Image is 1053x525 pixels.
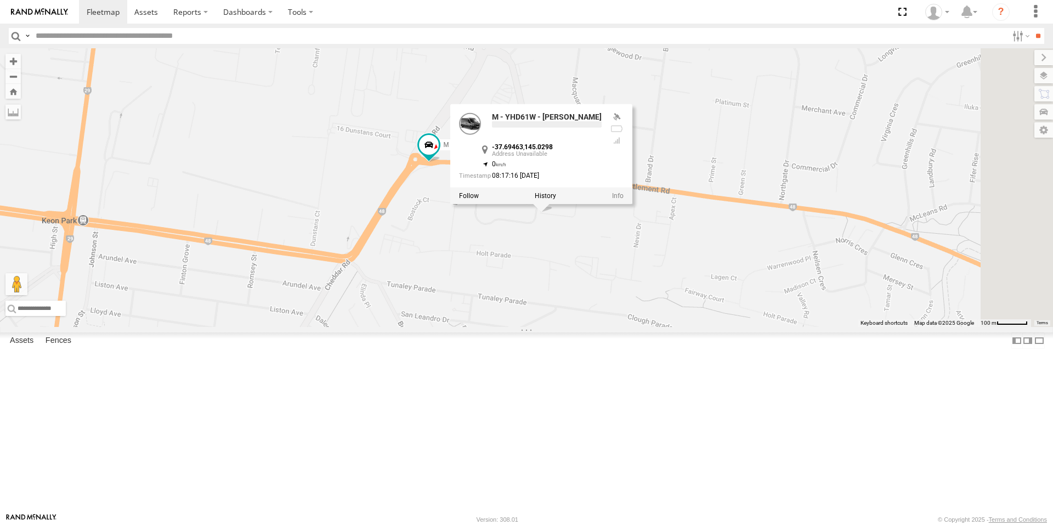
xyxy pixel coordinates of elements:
button: Zoom out [5,69,21,84]
label: Search Filter Options [1008,28,1032,44]
div: , [492,143,602,157]
label: View Asset History [535,192,556,200]
a: Visit our Website [6,514,56,525]
div: Date/time of location update [459,172,602,181]
label: Hide Summary Table [1034,332,1045,348]
label: Fences [40,333,77,348]
div: No battery health information received from this device. [610,125,624,133]
div: © Copyright 2025 - [938,516,1047,523]
strong: -37.69463 [492,143,523,150]
strong: 145.0298 [524,143,553,150]
button: Zoom in [5,54,21,69]
label: Realtime tracking of Asset [459,192,479,200]
div: Version: 308.01 [477,516,518,523]
span: 100 m [981,320,997,326]
a: Terms (opens in new tab) [1037,321,1048,325]
div: Valid GPS Fix [610,112,624,121]
div: Last Event GSM Signal Strength [610,137,624,145]
i: ? [992,3,1010,21]
button: Drag Pegman onto the map to open Street View [5,273,27,295]
label: Measure [5,104,21,120]
button: Zoom Home [5,84,21,99]
label: Dock Summary Table to the Right [1022,332,1033,348]
span: 0 [492,160,507,168]
button: Keyboard shortcuts [860,319,908,327]
span: M - DKX359 - [PERSON_NAME] [443,141,539,149]
label: Dock Summary Table to the Left [1011,332,1022,348]
img: rand-logo.svg [11,8,68,16]
label: Search Query [23,28,32,44]
label: Map Settings [1034,122,1053,138]
div: Tye Clark [921,4,953,20]
a: View Asset Details [612,192,624,200]
a: M - YHD61W - [PERSON_NAME] [492,112,602,121]
a: Terms and Conditions [989,516,1047,523]
span: Map data ©2025 Google [914,320,974,326]
button: Map Scale: 100 m per 53 pixels [977,319,1031,327]
a: View Asset Details [459,112,481,134]
label: Assets [4,333,39,348]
